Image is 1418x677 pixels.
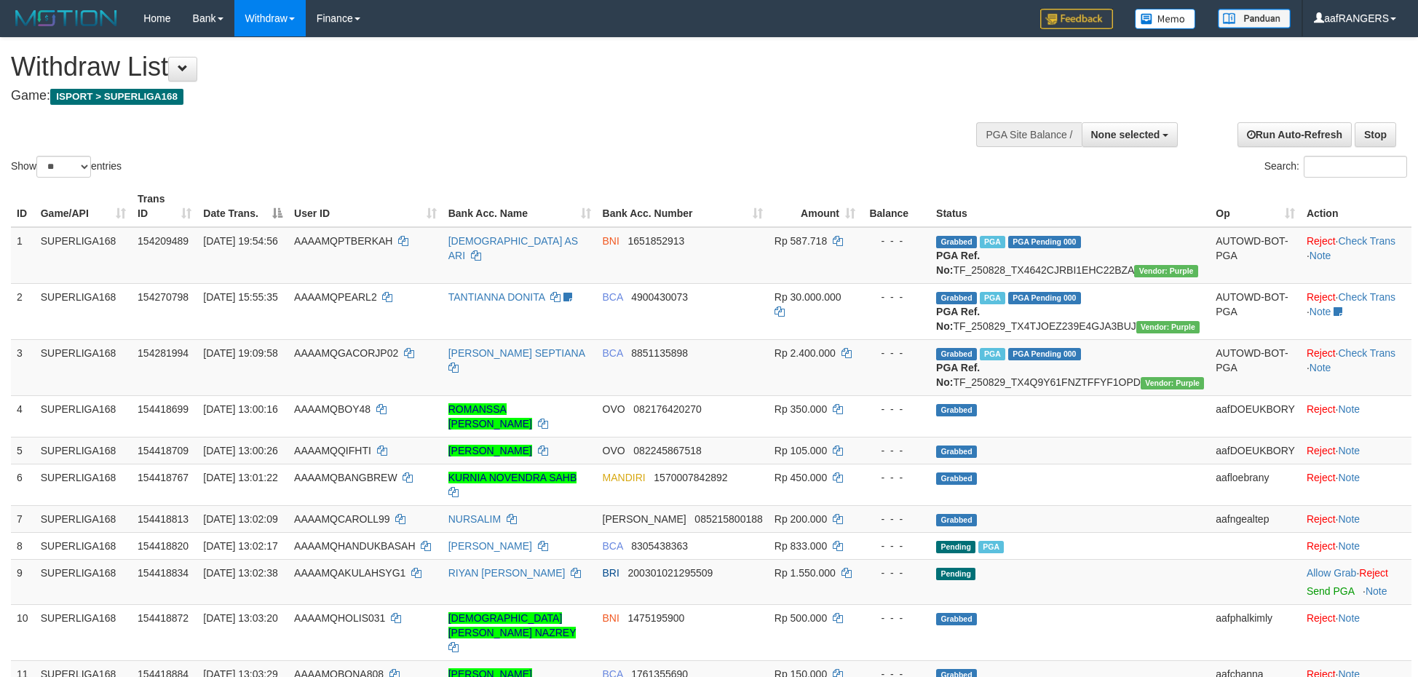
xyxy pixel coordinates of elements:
[775,567,836,579] span: Rp 1.550.000
[980,348,1005,360] span: Marked by aafnonsreyleab
[443,186,597,227] th: Bank Acc. Name: activate to sort column ascending
[448,347,585,359] a: [PERSON_NAME] SEPTIANA
[936,292,977,304] span: Grabbed
[1307,567,1359,579] span: ·
[1339,235,1396,247] a: Check Trans
[203,612,277,624] span: [DATE] 13:03:20
[867,234,924,248] div: - - -
[603,513,686,525] span: [PERSON_NAME]
[294,472,397,483] span: AAAAMQBANGBREW
[936,348,977,360] span: Grabbed
[132,186,197,227] th: Trans ID: activate to sort column ascending
[1091,129,1160,140] span: None selected
[867,402,924,416] div: - - -
[1307,472,1336,483] a: Reject
[11,186,35,227] th: ID
[861,186,930,227] th: Balance
[631,347,688,359] span: Copy 8851135898 to clipboard
[11,604,35,660] td: 10
[35,339,132,395] td: SUPERLIGA168
[633,403,701,415] span: Copy 082176420270 to clipboard
[203,445,277,456] span: [DATE] 13:00:26
[11,283,35,339] td: 2
[867,346,924,360] div: - - -
[138,612,189,624] span: 154418872
[867,512,924,526] div: - - -
[978,541,1004,553] span: Marked by aafsoycanthlai
[628,235,685,247] span: Copy 1651852913 to clipboard
[35,604,132,660] td: SUPERLIGA168
[631,540,688,552] span: Copy 8305438363 to clipboard
[1307,540,1336,552] a: Reject
[1310,306,1331,317] a: Note
[35,464,132,505] td: SUPERLIGA168
[1307,567,1356,579] a: Allow Grab
[35,186,132,227] th: Game/API: activate to sort column ascending
[867,470,924,485] div: - - -
[1301,437,1411,464] td: ·
[1301,532,1411,559] td: ·
[1210,395,1301,437] td: aafDOEUKBORY
[1136,321,1200,333] span: Vendor URL: https://trx4.1velocity.biz
[775,612,827,624] span: Rp 500.000
[50,89,183,105] span: ISPORT > SUPERLIGA168
[603,347,623,359] span: BCA
[603,291,623,303] span: BCA
[1301,227,1411,284] td: · ·
[197,186,288,227] th: Date Trans.: activate to sort column descending
[1307,291,1336,303] a: Reject
[35,505,132,532] td: SUPERLIGA168
[631,291,688,303] span: Copy 4900430073 to clipboard
[1210,283,1301,339] td: AUTOWD-BOT-PGA
[11,227,35,284] td: 1
[11,395,35,437] td: 4
[138,235,189,247] span: 154209489
[936,568,975,580] span: Pending
[633,445,701,456] span: Copy 082245867518 to clipboard
[35,532,132,559] td: SUPERLIGA168
[1307,235,1336,247] a: Reject
[1210,604,1301,660] td: aafphalkimly
[203,472,277,483] span: [DATE] 13:01:22
[35,437,132,464] td: SUPERLIGA168
[138,567,189,579] span: 154418834
[448,513,501,525] a: NURSALIM
[936,446,977,458] span: Grabbed
[1339,347,1396,359] a: Check Trans
[603,403,625,415] span: OVO
[1307,403,1336,415] a: Reject
[11,464,35,505] td: 6
[775,513,827,525] span: Rp 200.000
[1210,227,1301,284] td: AUTOWD-BOT-PGA
[1082,122,1179,147] button: None selected
[448,403,532,429] a: ROMANSSA [PERSON_NAME]
[936,236,977,248] span: Grabbed
[138,472,189,483] span: 154418767
[628,567,713,579] span: Copy 200301021295509 to clipboard
[775,403,827,415] span: Rp 350.000
[1301,505,1411,532] td: ·
[1339,540,1360,552] a: Note
[603,612,619,624] span: BNI
[203,513,277,525] span: [DATE] 13:02:09
[930,227,1210,284] td: TF_250828_TX4642CJRBI1EHC22BZA
[654,472,727,483] span: Copy 1570007842892 to clipboard
[1339,445,1360,456] a: Note
[1355,122,1396,147] a: Stop
[603,540,623,552] span: BCA
[769,186,861,227] th: Amount: activate to sort column ascending
[1366,585,1387,597] a: Note
[936,362,980,388] b: PGA Ref. No:
[35,559,132,604] td: SUPERLIGA168
[448,472,577,483] a: KURNIA NOVENDRA SAHB
[294,513,390,525] span: AAAAMQCAROLL99
[930,339,1210,395] td: TF_250829_TX4Q9Y61FNZTFFYF1OPD
[1301,464,1411,505] td: ·
[1339,472,1360,483] a: Note
[35,227,132,284] td: SUPERLIGA168
[936,514,977,526] span: Grabbed
[203,291,277,303] span: [DATE] 15:55:35
[138,403,189,415] span: 154418699
[1339,612,1360,624] a: Note
[11,505,35,532] td: 7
